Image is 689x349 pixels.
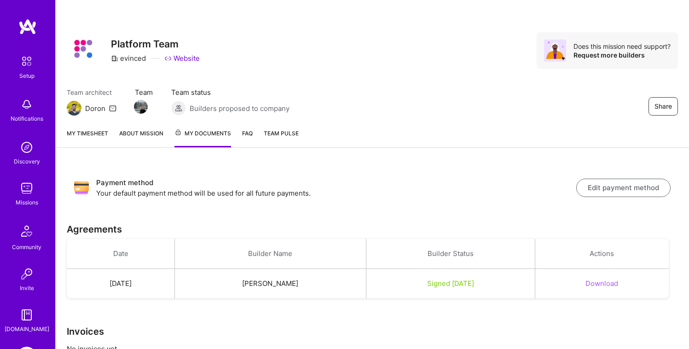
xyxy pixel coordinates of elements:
[17,52,36,71] img: setup
[264,128,299,147] a: Team Pulse
[11,114,43,123] div: Notifications
[135,87,153,97] span: Team
[74,180,89,195] img: Payment method
[573,51,671,59] div: Request more builders
[67,101,81,116] img: Team Architect
[111,55,118,62] i: icon CompanyGray
[67,32,100,65] img: Company Logo
[18,18,37,35] img: logo
[366,239,535,269] th: Builder Status
[14,157,40,166] div: Discovery
[16,198,38,207] div: Missions
[67,326,678,337] h3: Invoices
[17,138,36,157] img: discovery
[654,102,672,111] span: Share
[576,179,671,197] button: Edit payment method
[175,269,366,299] td: [PERSON_NAME]
[111,38,200,50] h3: Platform Team
[5,324,49,334] div: [DOMAIN_NAME]
[135,99,147,115] a: Team Member Avatar
[17,179,36,198] img: teamwork
[174,128,231,139] span: My Documents
[17,265,36,283] img: Invite
[19,71,35,81] div: Setup
[20,283,34,293] div: Invite
[96,177,576,188] h3: Payment method
[16,220,38,242] img: Community
[119,128,163,147] a: About Mission
[164,53,200,63] a: Website
[242,128,253,147] a: FAQ
[67,87,116,97] span: Team architect
[96,188,576,198] p: Your default payment method will be used for all future payments.
[12,242,41,252] div: Community
[67,128,108,147] a: My timesheet
[85,104,105,113] div: Doron
[264,130,299,137] span: Team Pulse
[174,128,231,147] a: My Documents
[109,105,116,112] i: icon Mail
[573,42,671,51] div: Does this mission need support?
[67,269,175,299] td: [DATE]
[175,239,366,269] th: Builder Name
[67,224,678,235] h3: Agreements
[171,87,289,97] span: Team status
[67,239,175,269] th: Date
[535,239,669,269] th: Actions
[171,101,186,116] img: Builders proposed to company
[190,104,289,113] span: Builders proposed to company
[585,279,618,288] button: Download
[134,100,148,114] img: Team Member Avatar
[111,53,146,63] div: evinced
[17,306,36,324] img: guide book
[648,97,678,116] button: Share
[17,95,36,114] img: bell
[544,40,566,62] img: Avatar
[377,279,524,288] div: Signed [DATE]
